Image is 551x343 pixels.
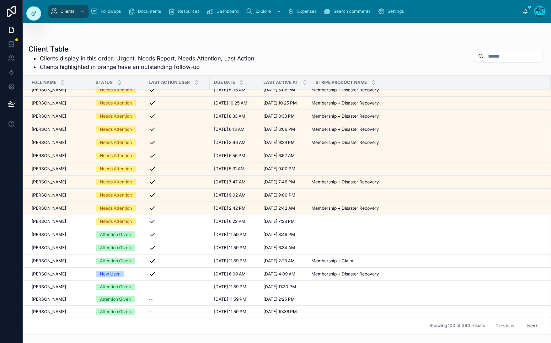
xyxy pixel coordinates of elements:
a: [DATE] 4:09 AM [263,271,307,277]
div: Needs Attention [100,218,132,225]
div: Needs Attention [100,192,132,198]
a: [PERSON_NAME] [32,232,87,237]
a: -- [149,309,205,315]
span: [PERSON_NAME] [32,153,66,159]
div: Needs Attention [100,179,132,185]
span: Last Action User [149,80,190,85]
a: [PERSON_NAME] [32,296,87,302]
a: [DATE] 9:00 PM [263,192,307,198]
span: Last active at [263,80,298,85]
a: [DATE] 5:06 AM [214,87,255,93]
a: Attention Given [96,284,140,290]
a: [PERSON_NAME] [32,258,87,264]
span: [DATE] 11:30 PM [263,284,296,290]
a: Needs Attention [96,166,140,172]
a: [DATE] 10:25 AM [214,100,255,106]
span: [DATE] 10:25 PM [263,100,297,106]
span: [PERSON_NAME] [32,258,66,264]
a: [DATE] 11:59 PM [214,296,255,302]
a: [PERSON_NAME] [32,192,87,198]
div: Attention Given [100,309,131,315]
a: [DATE] 9:29 PM [263,140,307,145]
span: Status [96,80,113,85]
span: [DATE] 9:00 PM [263,192,295,198]
a: Membership + Disaster Recovery [311,205,542,211]
span: [DATE] 5:06 PM [263,87,295,93]
a: [DATE] 7:28 PM [263,219,307,224]
span: Clients [60,9,74,14]
a: [DATE] 10:36 PM [263,309,307,315]
a: New User [96,271,140,277]
span: [DATE] 7:28 PM [263,219,295,224]
div: Needs Attention [100,152,132,159]
a: [DATE] 6:52 AM [263,153,307,159]
a: [DATE] 2:25 PM [263,296,307,302]
span: [DATE] 10:36 PM [263,309,297,315]
a: [DATE] 8:33 AM [214,113,255,119]
span: [DATE] 9:00 PM [263,166,295,172]
span: -- [149,309,153,315]
span: -- [149,296,153,302]
a: [DATE] 8:33 PM [263,113,307,119]
span: [DATE] 2:42 AM [263,205,295,211]
a: [PERSON_NAME] [32,100,87,106]
a: [DATE] 8:49 PM [263,232,307,237]
div: Attention Given [100,296,131,302]
span: [DATE] 11:59 PM [214,296,246,302]
span: Stripe Product Name [316,80,367,85]
span: Explore [256,9,271,14]
a: Search comments [321,5,375,18]
span: [DATE] 9:02 AM [214,192,246,198]
span: [DATE] 7:47 AM [214,179,246,185]
span: [DATE] 5:06 AM [214,87,246,93]
span: Dashboard [216,9,239,14]
span: Membership + Disaster Recovery [311,271,379,277]
a: Needs Attention [96,192,140,198]
span: [PERSON_NAME] [32,271,66,277]
span: Followups [101,9,121,14]
a: [DATE] 6:09 AM [214,271,255,277]
a: Attention Given [96,231,140,238]
span: [DATE] 8:49 PM [263,232,295,237]
span: Membership + Disaster Recovery [311,113,379,119]
span: [DATE] 10:25 AM [214,100,247,106]
a: Needs Attention [96,87,140,93]
span: Membership + Disaster Recovery [311,87,379,93]
div: scrollable content [46,4,523,19]
div: Needs Attention [100,166,132,172]
a: Settings [375,5,409,18]
div: Attention Given [100,245,131,251]
a: [DATE] 9:02 AM [214,192,255,198]
h1: Client Table [28,44,254,54]
span: [DATE] 6:06 PM [263,127,295,132]
span: [PERSON_NAME] [32,113,66,119]
a: [DATE] 2:42 PM [214,205,255,211]
a: [DATE] 6:56 PM [214,153,255,159]
span: [PERSON_NAME] [32,127,66,132]
a: Documents [126,5,166,18]
span: [DATE] 8:33 PM [263,113,295,119]
span: Settings [387,9,404,14]
span: Search comments [333,9,370,14]
a: Needs Attention [96,179,140,185]
span: Membership + Claim [311,258,353,264]
span: [DATE] 6:09 AM [214,271,246,277]
a: [PERSON_NAME] [32,113,87,119]
a: Needs Attention [96,100,140,106]
div: Attention Given [100,258,131,264]
a: Membership + Disaster Recovery [311,127,542,132]
a: [PERSON_NAME] [32,166,87,172]
span: Resources [178,9,199,14]
span: [DATE] 11:59 PM [214,258,246,264]
a: Needs Attention [96,152,140,159]
span: [DATE] 2:42 PM [214,205,246,211]
span: [PERSON_NAME] [32,87,66,93]
div: Needs Attention [100,139,132,146]
a: Attention Given [96,296,140,302]
a: [PERSON_NAME] [32,87,87,93]
a: [PERSON_NAME] [32,271,87,277]
span: Membership + Disaster Recovery [311,179,379,185]
div: New User [100,271,120,277]
a: Membership + Disaster Recovery [311,179,542,185]
a: Membership + Disaster Recovery [311,271,542,277]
